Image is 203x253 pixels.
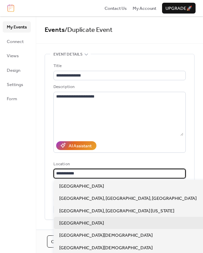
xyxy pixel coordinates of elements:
span: Cancel [51,238,69,245]
div: AI Assistant [69,143,92,149]
a: Contact Us [105,5,127,12]
span: Views [7,52,19,59]
span: [GEOGRAPHIC_DATA] [59,220,104,227]
span: Settings [7,81,23,88]
button: Cancel [47,235,73,248]
span: [GEOGRAPHIC_DATA], [GEOGRAPHIC_DATA] [US_STATE] [59,208,174,214]
span: Design [7,67,20,74]
button: Upgrade🚀 [162,3,196,14]
span: [GEOGRAPHIC_DATA] [59,183,104,190]
span: / Duplicate Event [65,24,113,36]
a: Events [45,24,65,36]
img: logo [7,4,14,12]
button: AI Assistant [56,141,96,150]
span: Connect [7,38,24,45]
div: Title [53,63,184,69]
a: Connect [3,36,31,47]
span: Form [7,96,17,102]
span: [GEOGRAPHIC_DATA], [GEOGRAPHIC_DATA], [GEOGRAPHIC_DATA] [59,195,197,202]
a: Views [3,50,31,61]
a: My Events [3,21,31,32]
a: Form [3,93,31,104]
a: My Account [133,5,156,12]
a: Design [3,65,31,76]
span: [GEOGRAPHIC_DATA][DEMOGRAPHIC_DATA] [59,245,153,251]
div: Description [53,84,184,90]
span: [GEOGRAPHIC_DATA][DEMOGRAPHIC_DATA] [59,232,153,239]
span: My Events [7,24,27,30]
span: Event details [53,51,83,58]
div: Location [53,161,184,168]
a: Settings [3,79,31,90]
span: Upgrade 🚀 [165,5,192,12]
